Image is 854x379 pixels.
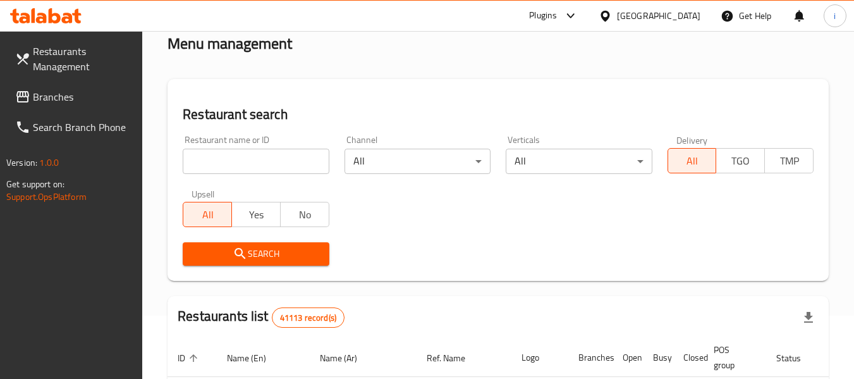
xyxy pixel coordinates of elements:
label: Upsell [192,189,215,198]
th: Closed [673,339,704,377]
span: 1.0.0 [39,154,59,171]
th: Logo [511,339,568,377]
button: No [280,202,329,227]
span: Ref. Name [427,351,482,366]
span: Search [193,246,319,262]
span: TGO [721,152,760,170]
div: All [506,149,652,174]
span: TMP [770,152,808,170]
span: Branches [33,89,133,104]
label: Delivery [676,135,708,144]
span: Status [776,351,817,366]
span: Yes [237,206,276,224]
button: Yes [231,202,281,227]
a: Restaurants Management [5,36,143,82]
h2: Menu management [168,34,292,54]
div: Export file [793,302,824,333]
span: Search Branch Phone [33,120,133,135]
h2: Restaurant search [183,105,814,124]
div: [GEOGRAPHIC_DATA] [617,9,700,23]
span: Name (Ar) [320,351,374,366]
span: No [286,206,324,224]
span: POS group [714,342,751,373]
span: Get support on: [6,176,64,192]
h2: Restaurants list [178,307,345,328]
th: Busy [643,339,673,377]
span: Version: [6,154,37,171]
button: Search [183,242,329,266]
span: Restaurants Management [33,44,133,74]
button: TGO [716,148,765,173]
th: Open [613,339,643,377]
th: Branches [568,339,613,377]
span: All [188,206,227,224]
button: All [668,148,717,173]
a: Search Branch Phone [5,112,143,142]
a: Support.OpsPlatform [6,189,87,205]
span: ID [178,351,202,366]
a: Branches [5,82,143,112]
span: 41113 record(s) [272,312,344,324]
span: Name (En) [227,351,283,366]
div: All [345,149,491,174]
input: Search for restaurant name or ID.. [183,149,329,174]
span: i [834,9,836,23]
button: All [183,202,232,227]
div: Total records count [272,308,345,328]
div: Plugins [529,8,557,23]
button: TMP [764,148,814,173]
span: All [673,152,712,170]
